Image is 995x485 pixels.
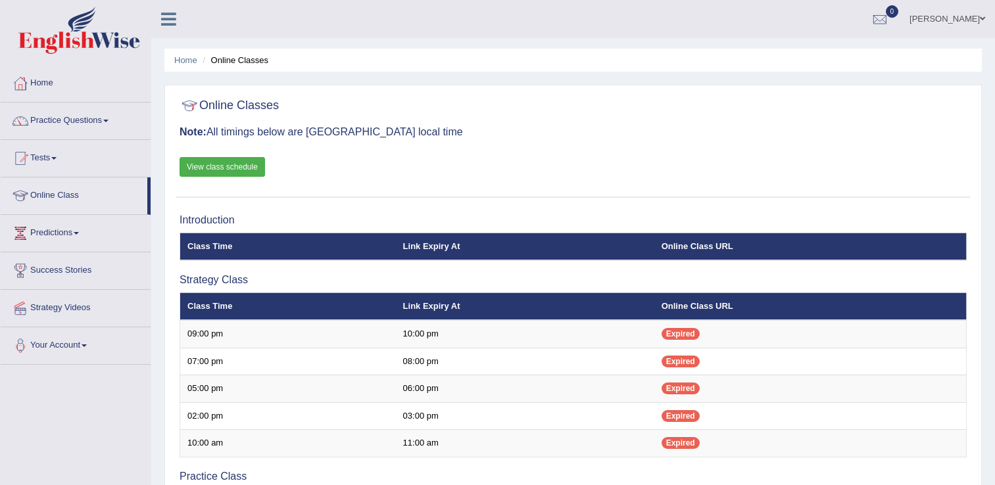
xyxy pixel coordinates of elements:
span: Expired [662,410,700,422]
th: Class Time [180,233,396,260]
td: 06:00 pm [396,375,654,403]
td: 03:00 pm [396,402,654,430]
li: Online Classes [199,54,268,66]
td: 10:00 am [180,430,396,457]
a: View class schedule [180,157,265,177]
b: Note: [180,126,206,137]
a: Strategy Videos [1,290,151,323]
h3: Introduction [180,214,967,226]
td: 09:00 pm [180,320,396,348]
a: Your Account [1,327,151,360]
th: Link Expiry At [396,292,654,320]
a: Tests [1,140,151,173]
td: 07:00 pm [180,348,396,375]
td: 10:00 pm [396,320,654,348]
a: Home [174,55,197,65]
h3: Strategy Class [180,274,967,286]
h3: All timings below are [GEOGRAPHIC_DATA] local time [180,126,967,138]
a: Practice Questions [1,103,151,135]
span: Expired [662,328,700,340]
h2: Online Classes [180,96,279,116]
td: 11:00 am [396,430,654,457]
span: Expired [662,356,700,367]
th: Online Class URL [654,233,967,260]
th: Class Time [180,292,396,320]
td: 08:00 pm [396,348,654,375]
th: Online Class URL [654,292,967,320]
td: 05:00 pm [180,375,396,403]
td: 02:00 pm [180,402,396,430]
a: Home [1,65,151,98]
span: 0 [886,5,899,18]
a: Online Class [1,177,147,210]
a: Success Stories [1,252,151,285]
th: Link Expiry At [396,233,654,260]
span: Expired [662,437,700,449]
a: Predictions [1,215,151,248]
span: Expired [662,382,700,394]
h3: Practice Class [180,471,967,482]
